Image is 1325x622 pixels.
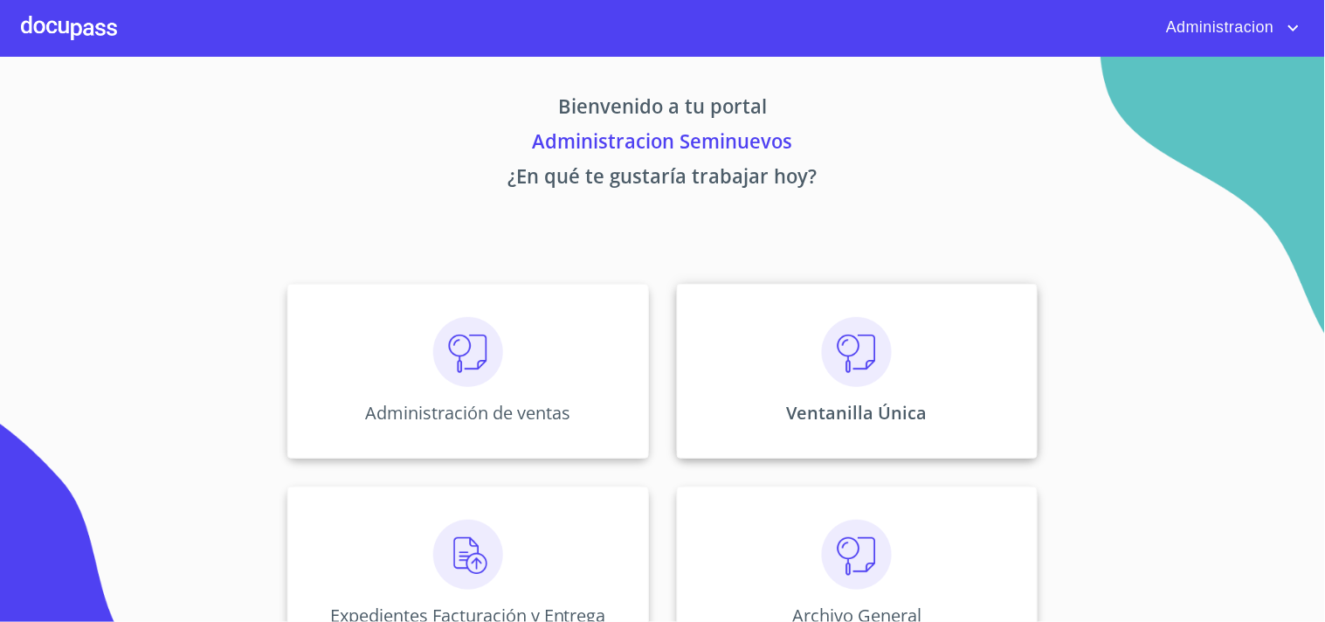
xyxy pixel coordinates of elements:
[433,317,503,387] img: consulta.png
[787,401,928,425] p: Ventanilla Única
[1153,14,1283,42] span: Administracion
[1153,14,1304,42] button: account of current user
[822,520,892,590] img: consulta.png
[365,401,570,425] p: Administración de ventas
[125,127,1201,162] p: Administracion Seminuevos
[125,162,1201,197] p: ¿En qué te gustaría trabajar hoy?
[125,92,1201,127] p: Bienvenido a tu portal
[822,317,892,387] img: consulta.png
[433,520,503,590] img: carga.png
